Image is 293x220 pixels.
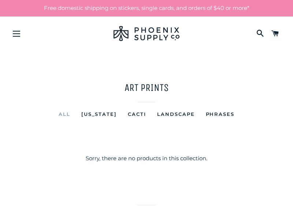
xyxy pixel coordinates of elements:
a: Landscape [152,110,200,118]
p: Sorry, there are no products in this collection. [11,154,282,163]
a: All [53,110,76,118]
a: [US_STATE] [76,110,123,118]
a: Phrases [200,110,240,118]
a: Cacti [122,110,152,118]
h1: Art Prints [11,80,282,95]
img: Phoenix Supply Co. [114,26,179,41]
